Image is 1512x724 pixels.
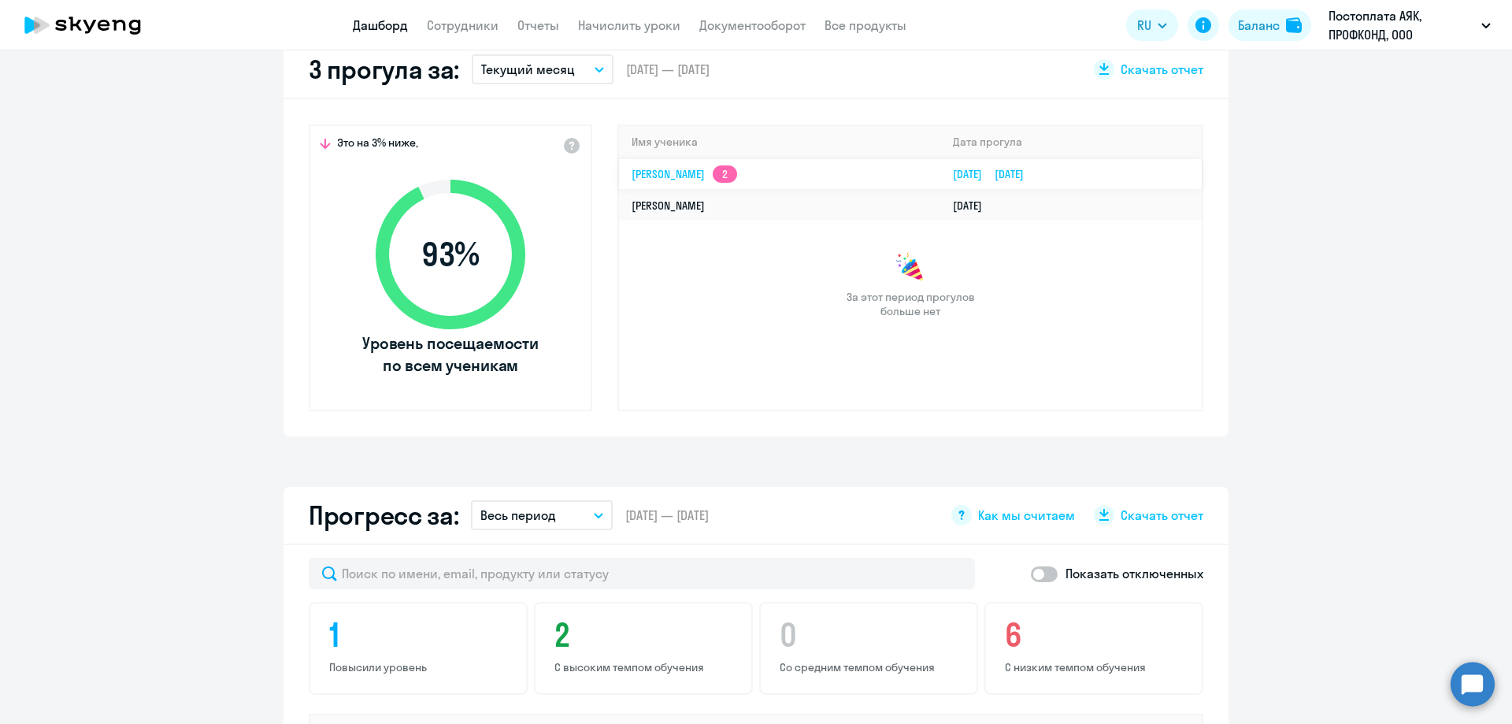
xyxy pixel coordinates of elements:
[1238,16,1280,35] div: Баланс
[309,54,459,85] h2: 3 прогула за:
[1005,616,1188,654] h4: 6
[1329,6,1475,44] p: Постоплата АЯК, ПРОФКОНД, ООО
[699,17,806,33] a: Документооборот
[353,17,408,33] a: Дашборд
[1286,17,1302,33] img: balance
[940,126,1202,158] th: Дата прогула
[1137,16,1151,35] span: RU
[625,507,709,524] span: [DATE] — [DATE]
[329,660,512,674] p: Повысили уровень
[309,558,975,589] input: Поиск по имени, email, продукту или статусу
[481,60,575,79] p: Текущий месяц
[895,252,926,284] img: congrats
[626,61,710,78] span: [DATE] — [DATE]
[360,332,541,377] span: Уровень посещаемости по всем ученикам
[309,499,458,531] h2: Прогресс за:
[578,17,680,33] a: Начислить уроки
[517,17,559,33] a: Отчеты
[1121,61,1203,78] span: Скачать отчет
[844,290,976,318] span: За этот период прогулов больше нет
[471,500,613,530] button: Весь период
[1321,6,1499,44] button: Постоплата АЯК, ПРОФКОНД, ООО
[472,54,613,84] button: Текущий месяц
[337,136,418,154] span: Это на 3% ниже,
[713,165,737,183] app-skyeng-badge: 2
[1005,660,1188,674] p: С низким темпом обучения
[329,616,512,654] h4: 1
[480,506,556,525] p: Весь период
[1228,9,1311,41] button: Балансbalance
[1126,9,1178,41] button: RU
[1121,507,1203,524] span: Скачать отчет
[554,616,737,654] h4: 2
[632,167,737,181] a: [PERSON_NAME]2
[632,199,705,213] a: [PERSON_NAME]
[619,126,940,158] th: Имя ученика
[825,17,906,33] a: Все продукты
[1065,564,1203,583] p: Показать отключенных
[978,507,1075,524] span: Как мы считаем
[953,167,1036,181] a: [DATE][DATE]
[360,236,541,273] span: 93 %
[953,199,995,213] a: [DATE]
[554,660,737,674] p: С высоким темпом обучения
[427,17,498,33] a: Сотрудники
